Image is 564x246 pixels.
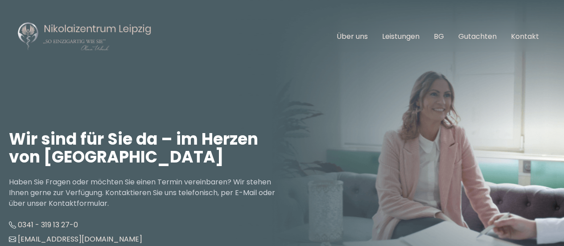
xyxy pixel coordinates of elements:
[458,31,497,42] a: Gutachten
[337,31,368,42] a: Über uns
[18,21,152,52] img: Nikolaizentrum Leipzig Logo
[382,31,420,42] a: Leistungen
[511,31,539,42] a: Kontakt
[9,220,78,230] a: 0341 - 319 13 27-0
[9,177,282,209] p: Haben Sie Fragen oder möchten Sie einen Termin vereinbaren? Wir stehen Ihnen gerne zur Verfügung....
[9,234,142,244] a: [EMAIL_ADDRESS][DOMAIN_NAME]
[9,130,282,166] h1: Wir sind für Sie da – im Herzen von [GEOGRAPHIC_DATA]
[434,31,444,42] a: BG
